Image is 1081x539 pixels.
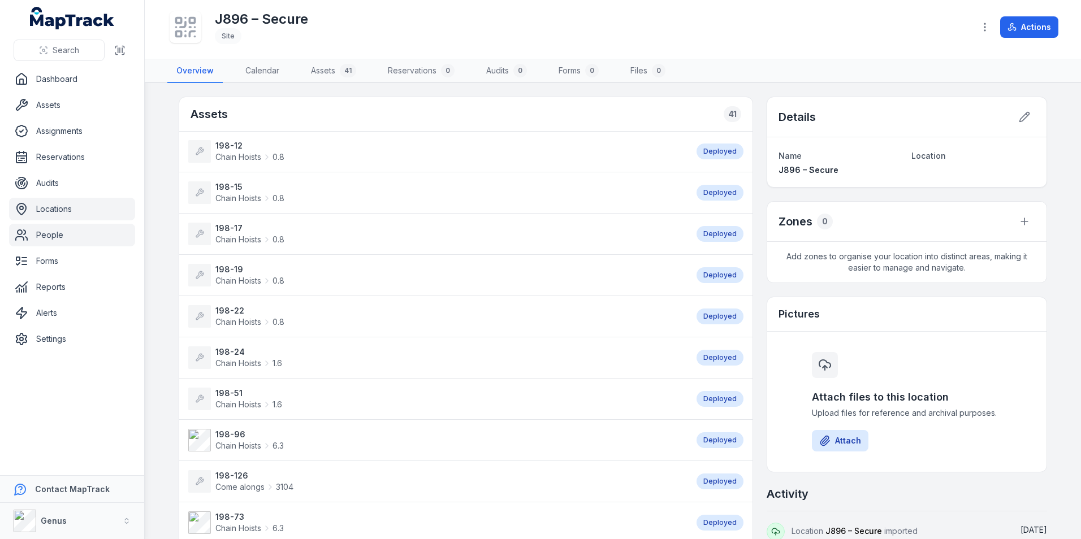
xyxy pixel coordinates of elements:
[273,151,284,163] span: 0.8
[188,470,685,493] a: 198-126Come alongs3104
[215,388,282,399] strong: 198-51
[9,68,135,90] a: Dashboard
[215,264,284,275] strong: 198-19
[911,151,946,160] span: Location
[697,185,743,201] div: Deployed
[812,407,1002,419] span: Upload files for reference and archival purposes.
[215,481,265,493] span: Come alongs
[273,358,282,369] span: 1.6
[779,151,802,160] span: Name
[724,106,741,122] div: 41
[191,106,228,122] h2: Assets
[215,234,261,245] span: Chain Hoists
[9,302,135,324] a: Alerts
[188,223,685,245] a: 198-17Chain Hoists0.8
[188,511,685,534] a: 198-73Chain Hoists6.3
[35,484,110,494] strong: Contact MapTrack
[30,7,115,29] a: MapTrack
[817,214,833,229] div: 0
[273,399,282,410] span: 1.6
[215,440,261,451] span: Chain Hoists
[215,223,284,234] strong: 198-17
[792,526,918,536] span: Location imported
[188,388,685,410] a: 198-51Chain Hoists1.6
[188,429,685,451] a: 198-96Chain Hoists6.3
[340,64,356,77] div: 41
[779,165,838,175] span: J896 – Secure
[302,59,365,83] a: Assets41
[215,346,282,358] strong: 198-24
[215,399,261,410] span: Chain Hoists
[697,515,743,531] div: Deployed
[9,198,135,220] a: Locations
[9,94,135,116] a: Assets
[812,430,868,451] button: Attach
[273,316,284,328] span: 0.8
[14,40,105,61] button: Search
[215,305,284,316] strong: 198-22
[779,214,812,229] h2: Zones
[273,193,284,204] span: 0.8
[697,144,743,159] div: Deployed
[9,250,135,272] a: Forms
[767,242,1047,282] span: Add zones to organise your location into distinct areas, making it easier to manage and navigate.
[215,523,261,534] span: Chain Hoists
[215,275,261,286] span: Chain Hoists
[477,59,536,83] a: Audits0
[9,224,135,246] a: People
[779,109,816,125] h2: Details
[441,64,455,77] div: 0
[215,28,241,44] div: Site
[276,481,293,493] span: 3104
[1021,525,1047,534] span: [DATE]
[273,440,284,451] span: 6.3
[9,276,135,298] a: Reports
[812,389,1002,405] h3: Attach files to this location
[273,234,284,245] span: 0.8
[585,64,599,77] div: 0
[215,140,284,151] strong: 198-12
[9,328,135,350] a: Settings
[215,151,261,163] span: Chain Hoists
[215,10,308,28] h1: J896 – Secure
[767,486,808,502] h2: Activity
[215,511,284,523] strong: 198-73
[697,473,743,489] div: Deployed
[188,140,685,163] a: 198-12Chain Hoists0.8
[167,59,223,83] a: Overview
[697,350,743,366] div: Deployed
[188,181,685,204] a: 198-15Chain Hoists0.8
[215,181,284,193] strong: 198-15
[188,264,685,286] a: 198-19Chain Hoists0.8
[215,358,261,369] span: Chain Hoists
[652,64,665,77] div: 0
[697,432,743,448] div: Deployed
[215,470,293,481] strong: 198-126
[9,120,135,142] a: Assignments
[215,316,261,328] span: Chain Hoists
[697,226,743,242] div: Deployed
[1021,525,1047,534] time: 01/04/2025, 6:58:26 am
[513,64,527,77] div: 0
[697,308,743,324] div: Deployed
[379,59,464,83] a: Reservations0
[9,146,135,168] a: Reservations
[215,193,261,204] span: Chain Hoists
[697,267,743,283] div: Deployed
[41,516,67,525] strong: Genus
[188,305,685,328] a: 198-22Chain Hoists0.8
[825,526,882,536] span: J896 – Secure
[9,172,135,194] a: Audits
[188,346,685,369] a: 198-24Chain Hoists1.6
[273,523,284,534] span: 6.3
[779,306,820,322] h3: Pictures
[53,45,79,56] span: Search
[550,59,608,83] a: Forms0
[273,275,284,286] span: 0.8
[215,429,284,440] strong: 198-96
[697,391,743,407] div: Deployed
[621,59,674,83] a: Files0
[1000,16,1058,38] button: Actions
[236,59,288,83] a: Calendar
